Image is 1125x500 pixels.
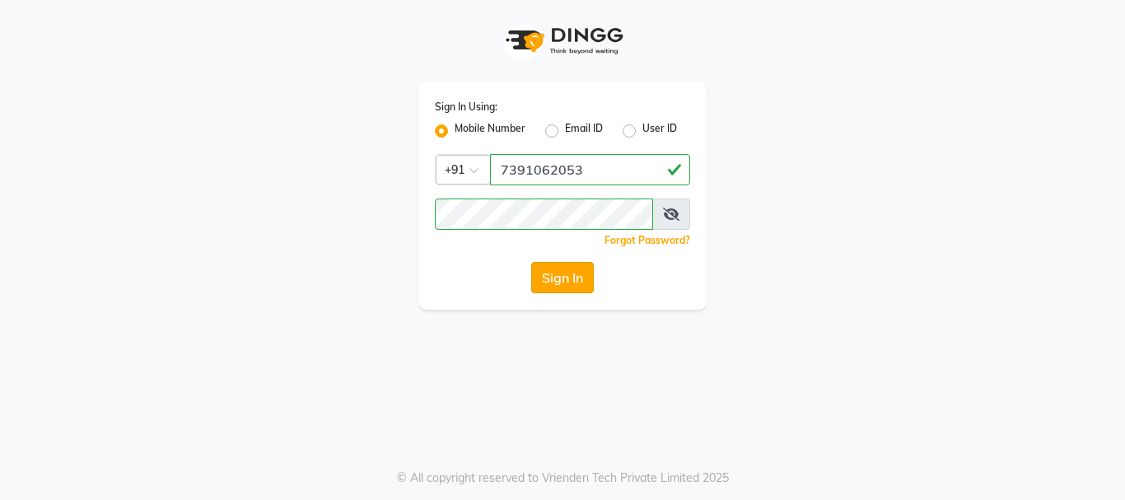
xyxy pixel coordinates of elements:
[497,16,628,65] img: logo1.svg
[435,100,497,114] label: Sign In Using:
[435,199,653,230] input: Username
[455,121,525,141] label: Mobile Number
[605,234,690,246] a: Forgot Password?
[565,121,603,141] label: Email ID
[642,121,677,141] label: User ID
[531,262,594,293] button: Sign In
[490,154,690,185] input: Username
